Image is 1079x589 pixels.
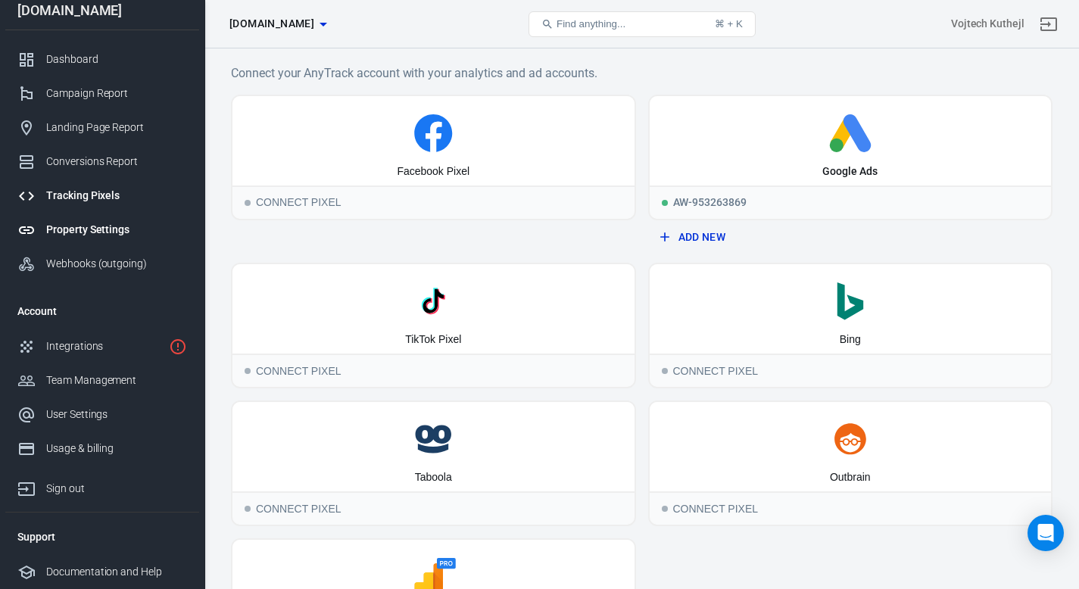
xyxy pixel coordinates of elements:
[557,18,625,30] span: Find anything...
[5,4,199,17] div: [DOMAIN_NAME]
[5,519,199,555] li: Support
[5,145,199,179] a: Conversions Report
[46,86,187,101] div: Campaign Report
[529,11,756,37] button: Find anything...⌘ + K
[169,338,187,356] svg: 2 networks not verified yet
[5,293,199,329] li: Account
[5,397,199,432] a: User Settings
[5,179,199,213] a: Tracking Pixels
[223,10,332,38] button: [DOMAIN_NAME]
[648,263,1053,388] button: BingConnect PixelConnect Pixel
[5,432,199,466] a: Usage & billing
[5,111,199,145] a: Landing Page Report
[650,185,1052,219] div: AW-953263869
[5,213,199,247] a: Property Settings
[229,14,314,33] span: listzon.com
[840,332,861,347] div: Bing
[648,400,1053,526] button: OutbrainConnect PixelConnect Pixel
[5,363,199,397] a: Team Management
[405,332,461,347] div: TikTok Pixel
[5,466,199,506] a: Sign out
[650,354,1052,387] div: Connect Pixel
[415,470,452,485] div: Taboola
[5,329,199,363] a: Integrations
[231,64,1052,83] h6: Connect your AnyTrack account with your analytics and ad accounts.
[46,481,187,497] div: Sign out
[822,164,878,179] div: Google Ads
[46,120,187,136] div: Landing Page Report
[232,354,635,387] div: Connect Pixel
[654,223,1047,251] button: Add New
[46,51,187,67] div: Dashboard
[830,470,871,485] div: Outbrain
[715,18,743,30] div: ⌘ + K
[46,441,187,457] div: Usage & billing
[5,76,199,111] a: Campaign Report
[46,372,187,388] div: Team Management
[231,263,636,388] button: TikTok PixelConnect PixelConnect Pixel
[46,222,187,238] div: Property Settings
[46,338,163,354] div: Integrations
[46,188,187,204] div: Tracking Pixels
[231,400,636,526] button: TaboolaConnect PixelConnect Pixel
[1028,515,1064,551] div: Open Intercom Messenger
[648,95,1053,220] a: Google AdsRunningAW-953263869
[245,200,251,206] span: Connect Pixel
[5,247,199,281] a: Webhooks (outgoing)
[650,491,1052,525] div: Connect Pixel
[232,491,635,525] div: Connect Pixel
[951,16,1024,32] div: Account id: xaWMdHFr
[46,256,187,272] div: Webhooks (outgoing)
[232,185,635,219] div: Connect Pixel
[662,506,668,512] span: Connect Pixel
[245,506,251,512] span: Connect Pixel
[397,164,469,179] div: Facebook Pixel
[5,42,199,76] a: Dashboard
[46,407,187,422] div: User Settings
[46,564,187,580] div: Documentation and Help
[46,154,187,170] div: Conversions Report
[1031,6,1067,42] a: Sign out
[662,200,668,206] span: Running
[662,368,668,374] span: Connect Pixel
[231,95,636,220] button: Facebook PixelConnect PixelConnect Pixel
[245,368,251,374] span: Connect Pixel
